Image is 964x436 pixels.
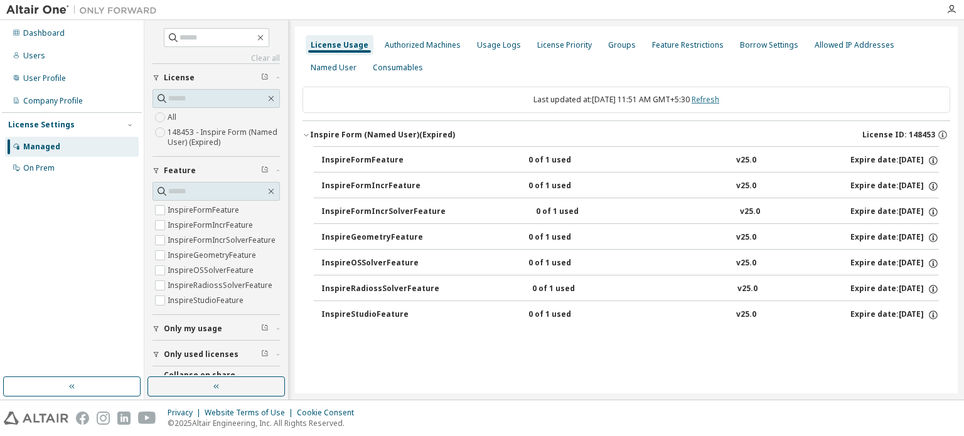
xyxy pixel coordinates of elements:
div: 0 of 1 used [528,181,641,192]
label: All [168,110,179,125]
div: v25.0 [736,155,756,166]
img: altair_logo.svg [4,412,68,425]
button: InspireRadiossSolverFeature0 of 1 usedv25.0Expire date:[DATE] [321,275,939,303]
div: InspireOSSolverFeature [321,258,434,269]
div: Privacy [168,408,205,418]
span: Clear filter [261,166,269,176]
div: v25.0 [737,284,758,295]
button: InspireStudioFeature0 of 1 usedv25.0Expire date:[DATE] [321,301,939,329]
img: facebook.svg [76,412,89,425]
div: v25.0 [736,232,756,243]
label: InspireFormIncrFeature [168,218,255,233]
div: Expire date: [DATE] [850,309,939,321]
div: On Prem [23,163,55,173]
a: Clear all [153,53,280,63]
button: Feature [153,157,280,184]
button: InspireGeometryFeature0 of 1 usedv25.0Expire date:[DATE] [321,224,939,252]
div: 0 of 1 used [528,309,641,321]
div: 0 of 1 used [532,284,645,295]
div: Inspire Form (Named User) (Expired) [310,130,455,140]
img: linkedin.svg [117,412,131,425]
div: Expire date: [DATE] [850,258,939,269]
div: License Usage [311,40,368,50]
span: License [164,73,195,83]
div: User Profile [23,73,66,83]
a: Refresh [692,94,719,105]
div: 0 of 1 used [536,206,649,218]
label: InspireOSSolverFeature [168,263,256,278]
label: 148453 - Inspire Form (Named User) (Expired) [168,125,280,150]
div: InspireGeometryFeature [321,232,434,243]
span: Collapse on share string [164,370,261,390]
div: Expire date: [DATE] [850,155,939,166]
button: InspireFormIncrFeature0 of 1 usedv25.0Expire date:[DATE] [321,173,939,200]
div: Managed [23,142,60,152]
div: Borrow Settings [740,40,798,50]
div: 0 of 1 used [528,232,641,243]
div: Expire date: [DATE] [850,206,939,218]
button: Inspire Form (Named User)(Expired)License ID: 148453 [303,121,950,149]
span: Clear filter [261,349,269,359]
img: Altair One [6,4,163,16]
div: v25.0 [736,258,756,269]
span: Clear filter [261,73,269,83]
button: InspireFormFeature0 of 1 usedv25.0Expire date:[DATE] [321,147,939,174]
div: Dashboard [23,28,65,38]
div: Authorized Machines [385,40,461,50]
div: 0 of 1 used [528,258,641,269]
div: v25.0 [740,206,760,218]
div: 0 of 1 used [528,155,641,166]
label: InspireRadiossSolverFeature [168,278,275,293]
div: Company Profile [23,96,83,106]
label: InspireStudioFeature [168,293,246,308]
div: License Priority [537,40,592,50]
img: youtube.svg [138,412,156,425]
div: v25.0 [736,309,756,321]
div: Groups [608,40,636,50]
div: Usage Logs [477,40,521,50]
p: © 2025 Altair Engineering, Inc. All Rights Reserved. [168,418,361,428]
div: InspireFormIncrSolverFeature [321,206,446,218]
div: Last updated at: [DATE] 11:51 AM GMT+5:30 [303,87,950,113]
div: Users [23,51,45,61]
div: v25.0 [736,181,756,192]
label: InspireFormIncrSolverFeature [168,233,278,248]
span: Clear filter [261,324,269,334]
button: License [153,64,280,92]
div: Feature Restrictions [652,40,724,50]
span: License ID: 148453 [862,130,935,140]
div: Website Terms of Use [205,408,297,418]
button: Only my usage [153,315,280,343]
div: Expire date: [DATE] [850,232,939,243]
button: InspireOSSolverFeature0 of 1 usedv25.0Expire date:[DATE] [321,250,939,277]
button: InspireFormIncrSolverFeature0 of 1 usedv25.0Expire date:[DATE] [321,198,939,226]
span: Only used licenses [164,349,238,359]
label: InspireFormFeature [168,203,242,218]
div: Consumables [373,63,423,73]
span: Only my usage [164,324,222,334]
div: InspireStudioFeature [321,309,434,321]
div: InspireFormFeature [321,155,434,166]
label: InspireGeometryFeature [168,248,259,263]
div: InspireRadiossSolverFeature [321,284,439,295]
div: InspireFormIncrFeature [321,181,434,192]
div: Expire date: [DATE] [850,181,939,192]
div: Allowed IP Addresses [815,40,894,50]
div: Named User [311,63,356,73]
div: License Settings [8,120,75,130]
div: Expire date: [DATE] [850,284,939,295]
span: Feature [164,166,196,176]
img: instagram.svg [97,412,110,425]
button: Only used licenses [153,341,280,368]
div: Cookie Consent [297,408,361,418]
